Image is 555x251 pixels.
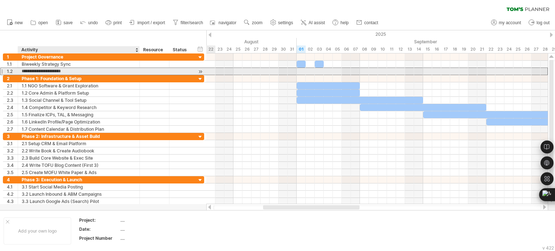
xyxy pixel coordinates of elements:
[278,20,293,25] span: settings
[137,20,165,25] span: import / export
[542,245,554,251] div: v 422
[22,97,136,104] div: 1.3 Social Channel & Tool Setup
[22,169,136,176] div: 2.5 Create MOFU White Paper & Ads
[7,176,18,183] div: 4
[279,46,288,53] div: Saturday, 30 August 2025
[7,191,18,198] div: 4.2
[252,20,262,25] span: zoom
[120,235,181,241] div: ....
[7,118,18,125] div: 2.6
[171,18,205,27] a: filter/search
[522,46,532,53] div: Friday, 26 September 2025
[197,68,204,75] div: scroll to activity
[432,46,441,53] div: Tuesday, 16 September 2025
[22,176,136,183] div: Phase 3: Execution & Launch
[268,18,295,27] a: settings
[299,18,327,27] a: AI assist
[309,20,325,25] span: AI assist
[537,20,550,25] span: log out
[441,46,450,53] div: Wednesday, 17 September 2025
[173,46,189,53] div: Status
[7,75,18,82] div: 2
[4,217,71,244] div: Add your own logo
[7,183,18,190] div: 4.1
[120,217,181,223] div: ....
[79,235,119,241] div: Project Number
[242,46,251,53] div: Tuesday, 26 August 2025
[22,155,136,161] div: 2.3 Build Core Website & Exec Site
[387,46,396,53] div: Thursday, 11 September 2025
[7,97,18,104] div: 2.3
[378,46,387,53] div: Wednesday, 10 September 2025
[15,20,23,25] span: new
[22,133,136,140] div: Phase 2: Infrastructure & Asset Build
[477,46,486,53] div: Sunday, 21 September 2025
[22,147,136,154] div: 2.2 Write Book & Create Audiobook
[104,18,124,27] a: print
[7,147,18,154] div: 3.2
[242,18,264,27] a: zoom
[306,46,315,53] div: Tuesday, 2 September 2025
[22,61,136,68] div: Biweekly Strategy Sync
[224,46,233,53] div: Sunday, 24 August 2025
[206,46,215,53] div: Friday, 22 August 2025
[22,140,136,147] div: 2.1 Setup CRM & Email Platform
[423,46,432,53] div: Monday, 15 September 2025
[22,82,136,89] div: 1.1 NGO Software & Grant Exploration
[7,53,18,60] div: 1
[22,90,136,96] div: 1.2 Core Admin & Platform Setup
[541,46,550,53] div: Sunday, 28 September 2025
[513,46,522,53] div: Thursday, 25 September 2025
[78,18,100,27] a: undo
[22,198,136,205] div: 3.3 Launch Google Ads (Search) Pilot
[7,140,18,147] div: 3.1
[7,61,18,68] div: 1.1
[22,162,136,169] div: 2.4 Write TOFU Blog Content (First 3)
[79,217,119,223] div: Project:
[38,20,48,25] span: open
[351,46,360,53] div: Sunday, 7 September 2025
[360,46,369,53] div: Monday, 8 September 2025
[21,46,135,53] div: Activity
[7,104,18,111] div: 2.4
[22,75,136,82] div: Phase 1: Foundation & Setup
[22,104,136,111] div: 1.4 Competitor & Keyword Research
[7,68,18,75] div: 1.2
[315,46,324,53] div: Wednesday, 3 September 2025
[7,111,18,118] div: 2.5
[369,46,378,53] div: Tuesday, 9 September 2025
[405,46,414,53] div: Saturday, 13 September 2025
[7,133,18,140] div: 3
[489,18,523,27] a: my account
[79,226,119,232] div: Date:
[495,46,504,53] div: Tuesday, 23 September 2025
[5,18,25,27] a: new
[233,46,242,53] div: Monday, 25 August 2025
[209,18,238,27] a: navigator
[7,162,18,169] div: 3.4
[333,46,342,53] div: Friday, 5 September 2025
[22,183,136,190] div: 3.1 Start Social Media Posting
[128,18,167,27] a: import / export
[29,18,50,27] a: open
[331,18,351,27] a: help
[251,46,261,53] div: Wednesday, 27 August 2025
[7,90,18,96] div: 2.2
[414,46,423,53] div: Sunday, 14 September 2025
[354,18,380,27] a: contact
[113,20,122,25] span: print
[22,126,136,133] div: 1.7 Content Calendar & Distribution Plan
[22,191,136,198] div: 3.2 Launch Inbound & ABM Campaigns
[54,18,75,27] a: save
[7,126,18,133] div: 2.7
[88,20,98,25] span: undo
[22,111,136,118] div: 1.5 Finalize ICPs, TAL, & Messaging
[270,46,279,53] div: Friday, 29 August 2025
[64,20,73,25] span: save
[340,20,349,25] span: help
[459,46,468,53] div: Friday, 19 September 2025
[504,46,513,53] div: Wednesday, 24 September 2025
[450,46,459,53] div: Thursday, 18 September 2025
[297,46,306,53] div: Monday, 1 September 2025
[181,20,203,25] span: filter/search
